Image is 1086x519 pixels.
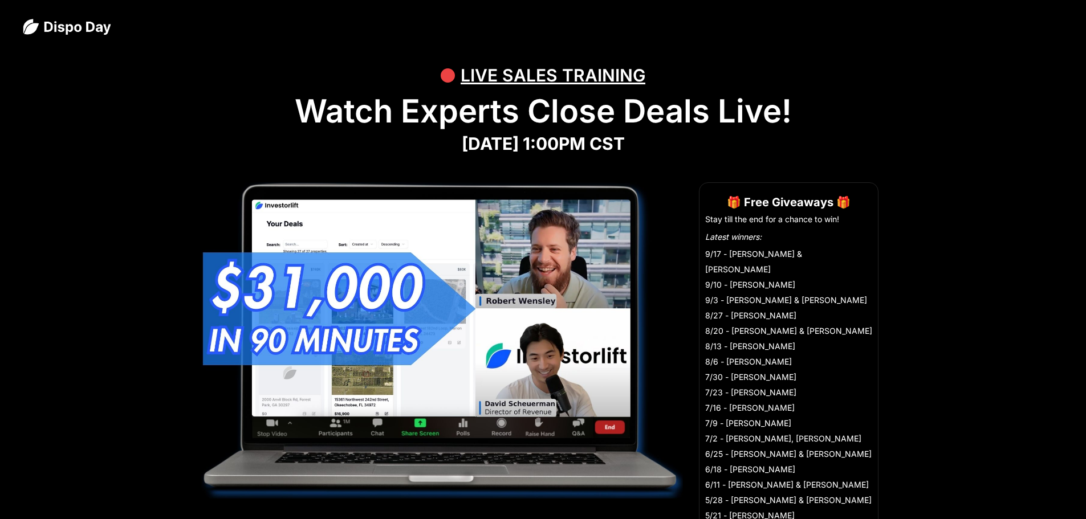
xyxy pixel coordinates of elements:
div: LIVE SALES TRAINING [461,58,645,92]
li: Stay till the end for a chance to win! [705,214,872,225]
h1: Watch Experts Close Deals Live! [23,92,1063,130]
strong: [DATE] 1:00PM CST [462,133,625,154]
strong: 🎁 Free Giveaways 🎁 [727,195,851,209]
em: Latest winners: [705,232,762,242]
